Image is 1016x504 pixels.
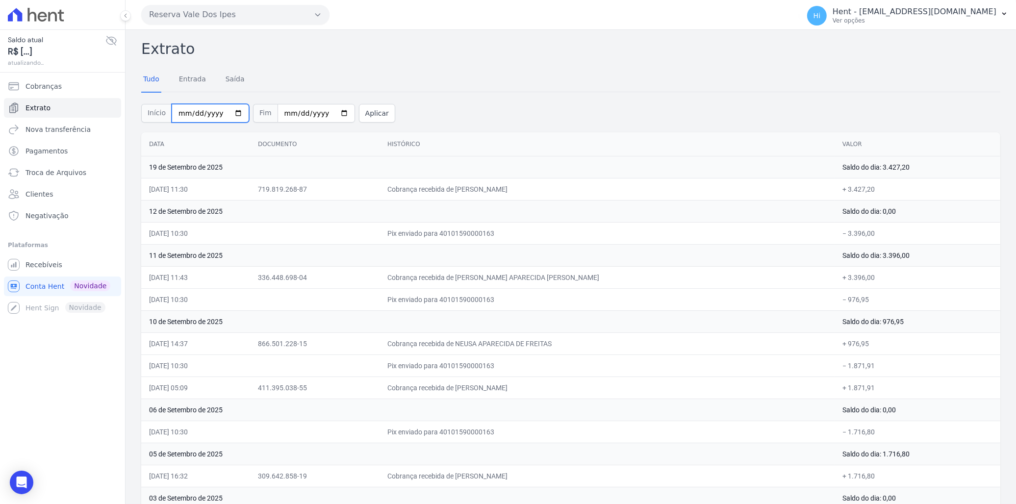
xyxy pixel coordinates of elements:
td: 12 de Setembro de 2025 [141,200,835,222]
span: Hi [813,12,820,19]
span: Novidade [70,280,110,291]
td: Pix enviado para 40101590000163 [380,354,835,377]
span: Cobranças [25,81,62,91]
td: 411.395.038-55 [250,377,380,399]
td: 10 de Setembro de 2025 [141,310,835,332]
td: + 976,95 [835,332,1000,354]
a: Cobranças [4,76,121,96]
a: Entrada [177,67,208,93]
span: Nova transferência [25,125,91,134]
td: [DATE] 05:09 [141,377,250,399]
th: Data [141,132,250,156]
span: Início [141,104,172,123]
td: Cobrança recebida de [PERSON_NAME] APARECIDA [PERSON_NAME] [380,266,835,288]
td: + 3.427,20 [835,178,1000,200]
td: Pix enviado para 40101590000163 [380,421,835,443]
td: Cobrança recebida de [PERSON_NAME] [380,178,835,200]
th: Valor [835,132,1000,156]
td: + 1.871,91 [835,377,1000,399]
a: Negativação [4,206,121,226]
td: 06 de Setembro de 2025 [141,399,835,421]
td: 866.501.228-15 [250,332,380,354]
td: Pix enviado para 40101590000163 [380,288,835,310]
td: Cobrança recebida de NEUSA APARECIDA DE FREITAS [380,332,835,354]
span: Clientes [25,189,53,199]
span: R$ [...] [8,45,105,58]
button: Aplicar [359,104,395,123]
button: Hi Hent - [EMAIL_ADDRESS][DOMAIN_NAME] Ver opções [799,2,1016,29]
td: + 3.396,00 [835,266,1000,288]
th: Histórico [380,132,835,156]
td: [DATE] 11:43 [141,266,250,288]
a: Saída [224,67,247,93]
span: Pagamentos [25,146,68,156]
td: + 1.716,80 [835,465,1000,487]
span: Troca de Arquivos [25,168,86,177]
button: Reserva Vale Dos Ipes [141,5,330,25]
a: Recebíveis [4,255,121,275]
td: Pix enviado para 40101590000163 [380,222,835,244]
a: Clientes [4,184,121,204]
a: Pagamentos [4,141,121,161]
a: Nova transferência [4,120,121,139]
span: Extrato [25,103,51,113]
td: 05 de Setembro de 2025 [141,443,835,465]
div: Open Intercom Messenger [10,471,33,494]
p: Ver opções [833,17,996,25]
td: Saldo do dia: 0,00 [835,200,1000,222]
p: Hent - [EMAIL_ADDRESS][DOMAIN_NAME] [833,7,996,17]
td: 336.448.698-04 [250,266,380,288]
td: − 976,95 [835,288,1000,310]
td: 719.819.268-87 [250,178,380,200]
td: − 3.396,00 [835,222,1000,244]
td: − 1.716,80 [835,421,1000,443]
nav: Sidebar [8,76,117,318]
td: Saldo do dia: 3.396,00 [835,244,1000,266]
a: Tudo [141,67,161,93]
h2: Extrato [141,38,1000,60]
a: Troca de Arquivos [4,163,121,182]
td: Saldo do dia: 3.427,20 [835,156,1000,178]
td: [DATE] 10:30 [141,354,250,377]
td: Saldo do dia: 0,00 [835,399,1000,421]
a: Conta Hent Novidade [4,277,121,296]
td: Cobrança recebida de [PERSON_NAME] [380,465,835,487]
div: Plataformas [8,239,117,251]
td: − 1.871,91 [835,354,1000,377]
span: Fim [253,104,278,123]
td: [DATE] 14:37 [141,332,250,354]
span: Saldo atual [8,35,105,45]
td: 11 de Setembro de 2025 [141,244,835,266]
span: Recebíveis [25,260,62,270]
td: Saldo do dia: 1.716,80 [835,443,1000,465]
td: Saldo do dia: 976,95 [835,310,1000,332]
td: 309.642.858-19 [250,465,380,487]
td: [DATE] 10:30 [141,421,250,443]
td: [DATE] 10:30 [141,222,250,244]
td: Cobrança recebida de [PERSON_NAME] [380,377,835,399]
td: [DATE] 16:32 [141,465,250,487]
td: [DATE] 11:30 [141,178,250,200]
th: Documento [250,132,380,156]
span: Negativação [25,211,69,221]
td: [DATE] 10:30 [141,288,250,310]
span: Conta Hent [25,281,64,291]
span: atualizando... [8,58,105,67]
a: Extrato [4,98,121,118]
td: 19 de Setembro de 2025 [141,156,835,178]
